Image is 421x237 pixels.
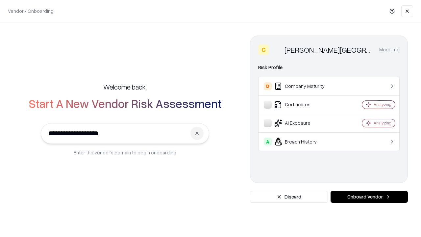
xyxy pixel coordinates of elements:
div: C [258,44,269,55]
h2: Start A New Vendor Risk Assessment [29,97,222,110]
img: Reichman University [271,44,282,55]
div: Analyzing [374,120,391,126]
div: D [264,82,272,90]
p: Enter the vendor’s domain to begin onboarding [74,149,176,156]
h5: Welcome back, [103,82,147,92]
button: Onboard Vendor [331,191,408,203]
div: Breach History [264,138,342,145]
div: Company Maturity [264,82,342,90]
div: AI Exposure [264,119,342,127]
div: [PERSON_NAME][GEOGRAPHIC_DATA] [285,44,371,55]
div: Risk Profile [258,64,400,71]
button: Discard [250,191,328,203]
p: Vendor / Onboarding [8,8,54,14]
button: More info [379,44,400,56]
div: Analyzing [374,102,391,107]
div: Certificates [264,101,342,109]
div: A [264,138,272,145]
